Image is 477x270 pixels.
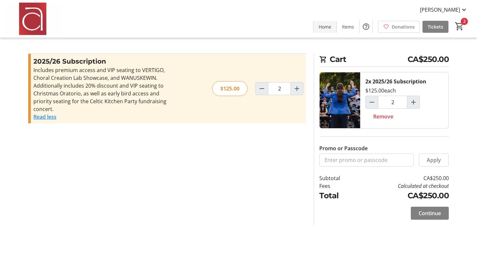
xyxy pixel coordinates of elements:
span: [PERSON_NAME] [420,6,460,14]
span: Home [319,23,331,30]
button: Increment by one [291,82,303,95]
td: Total [319,190,357,202]
td: CA$250.00 [357,190,449,202]
span: Items [342,23,354,30]
button: Decrement by one [256,82,268,95]
td: CA$250.00 [357,174,449,182]
button: [PERSON_NAME] [415,5,473,15]
button: Increment by one [407,96,420,108]
input: 2025/26 Subscription Quantity [268,82,291,95]
button: Continue [411,207,449,220]
img: Amadeus Choir of Greater Toronto 's Logo [4,3,62,35]
h3: 2025/26 Subscription [33,56,175,66]
img: 2025/26 Subscription [320,72,360,128]
h2: Cart [319,54,449,67]
a: Home [313,21,336,33]
span: Tickets [428,23,443,30]
button: Help [360,20,373,33]
span: Donations [392,23,415,30]
a: Donations [378,21,420,33]
button: Decrement by one [366,96,378,108]
td: Calculated at checkout [357,182,449,190]
button: Cart [454,20,465,32]
input: 2025/26 Subscription Quantity [378,96,407,109]
a: Tickets [422,21,448,33]
span: Remove [373,113,393,120]
div: $125.00 each [365,87,396,94]
button: Read less [33,113,56,121]
a: Items [337,21,359,33]
span: CA$250.00 [408,54,449,65]
button: Apply [419,153,449,166]
td: Subtotal [319,174,357,182]
td: Fees [319,182,357,190]
input: Enter promo or passcode [319,153,414,166]
button: Remove [365,110,401,123]
div: 2x 2025/26 Subscription [365,78,426,85]
label: Promo or Passcode [319,144,368,152]
span: Apply [427,156,441,164]
div: $125.00 [212,81,248,96]
span: Continue [419,209,441,217]
div: Includes premium access and VIP seating to VERTIGO, Choral Creation Lab Showcase, and WANUSKEWIN.... [33,66,175,113]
